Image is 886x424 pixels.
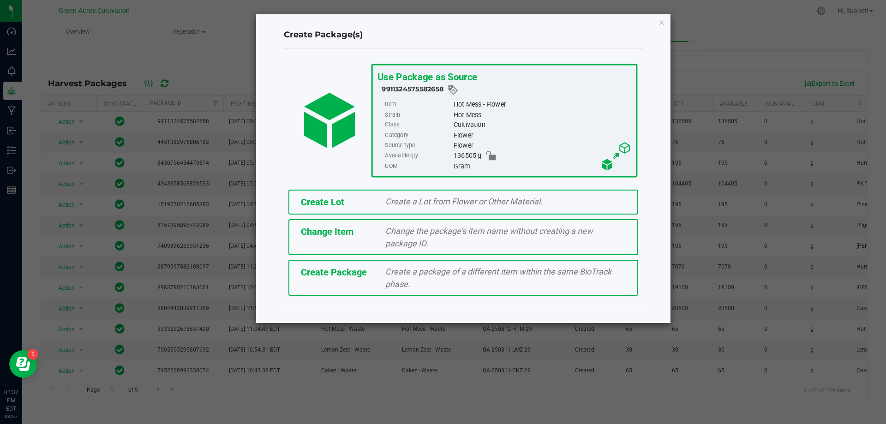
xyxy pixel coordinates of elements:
span: Create Package [301,267,367,278]
div: Hot Mess - Flower [453,99,631,109]
label: Strain [385,110,451,120]
div: Flower [453,140,631,150]
span: Create a package of a different item within the same BioTrack phase. [385,267,611,289]
span: Change the package’s item name without creating a new package ID. [385,226,593,248]
label: Item [385,99,451,109]
div: Hot Mess [453,110,631,120]
div: Flower [453,130,631,140]
label: Available qty [385,151,451,161]
label: Category [385,130,451,140]
span: Change Item [301,226,353,237]
span: Create a Lot from Flower or Other Material. [385,197,543,206]
iframe: Resource center unread badge [27,349,38,360]
span: Use Package as Source [377,72,477,83]
iframe: Resource center [9,350,37,378]
span: Create Lot [301,197,344,208]
label: Class [385,120,451,130]
h4: Create Package(s) [284,29,643,41]
div: Cultivation [453,120,631,130]
label: UOM [385,161,451,171]
div: Gram [453,161,631,171]
div: 9911324575582658 [382,84,631,96]
span: 136505 g [453,151,481,161]
label: Source type [385,140,451,150]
